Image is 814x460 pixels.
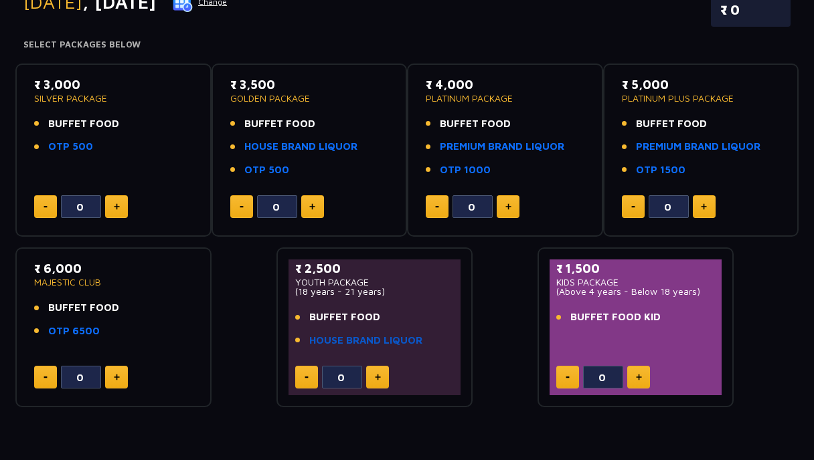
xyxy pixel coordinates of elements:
a: OTP 500 [244,162,289,178]
img: minus [631,206,635,208]
a: OTP 500 [48,139,93,154]
p: PLATINUM PACKAGE [426,94,584,103]
img: minus [305,376,309,378]
a: OTP 1000 [440,162,491,178]
img: minus [435,206,439,208]
span: BUFFET FOOD [48,116,119,132]
img: plus [309,203,315,210]
img: plus [375,374,381,380]
p: YOUTH PACKAGE [295,277,454,287]
p: ₹ 1,500 [556,259,715,277]
img: plus [636,374,642,380]
p: SILVER PACKAGE [34,94,193,103]
a: HOUSE BRAND LIQUOR [244,139,357,154]
p: ₹ 5,000 [622,76,781,94]
p: (Above 4 years - Below 18 years) [556,287,715,296]
span: BUFFET FOOD [440,116,511,132]
img: plus [114,374,120,380]
p: ₹ 2,500 [295,259,454,277]
img: plus [505,203,511,210]
a: HOUSE BRAND LIQUOR [309,333,422,348]
p: GOLDEN PACKAGE [230,94,389,103]
span: BUFFET FOOD KID [570,310,661,325]
img: minus [44,376,48,378]
img: plus [114,203,120,210]
p: ₹ 4,000 [426,76,584,94]
p: ₹ 6,000 [34,259,193,277]
img: minus [566,376,570,378]
span: BUFFET FOOD [244,116,315,132]
span: BUFFET FOOD [48,300,119,316]
span: BUFFET FOOD [636,116,707,132]
h4: Select Packages Below [23,39,791,50]
p: MAJESTIC CLUB [34,277,193,287]
p: ₹ 3,500 [230,76,389,94]
a: PREMIUM BRAND LIQUOR [636,139,760,154]
p: KIDS PACKAGE [556,277,715,287]
p: (18 years - 21 years) [295,287,454,296]
span: BUFFET FOOD [309,310,380,325]
img: minus [240,206,244,208]
img: minus [44,206,48,208]
a: OTP 1500 [636,162,685,178]
p: ₹ 3,000 [34,76,193,94]
a: OTP 6500 [48,324,100,339]
img: plus [701,203,707,210]
p: PLATINUM PLUS PACKAGE [622,94,781,103]
a: PREMIUM BRAND LIQUOR [440,139,564,154]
